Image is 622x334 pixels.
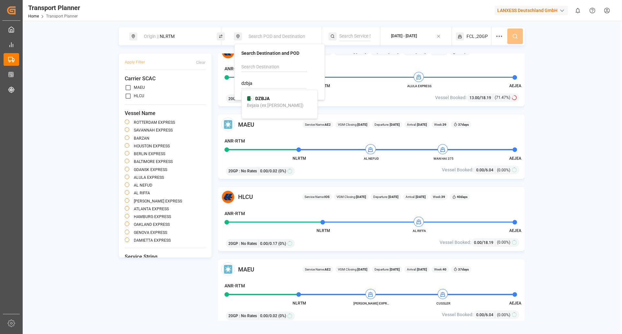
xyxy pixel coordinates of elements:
label: HOUSTON EXPRESS [134,144,170,148]
div: [DATE] - [DATE] [391,33,417,39]
b: 37 days [458,268,469,271]
input: Search POD [241,79,306,88]
span: VGM Closing: [338,122,367,127]
span: AL NEFUD [353,156,389,161]
span: 0.00 [476,168,484,172]
button: show 0 new notifications [570,3,585,18]
img: country [247,96,254,101]
span: 6.04 [486,313,493,317]
b: AE2 [325,123,331,126]
span: HLCU [238,192,253,201]
span: : No Rates [239,313,257,319]
span: Service Name: [305,122,331,127]
span: Service Name: [305,267,331,272]
span: Arrival: [407,122,427,127]
span: 20GP [228,241,238,247]
span: (0.00%) [497,239,510,245]
span: Vessel Name [125,109,206,117]
img: Carrier [221,190,235,204]
b: 40 [443,268,446,271]
span: FCL [466,33,475,40]
button: [DATE] - [DATE] [384,30,448,43]
b: [DATE] [389,268,400,271]
b: [DATE] [388,195,398,199]
span: 13.00 [469,96,479,100]
span: 20GP [228,168,238,174]
span: (0%) [278,313,286,319]
h4: ANR-RTM [225,138,245,144]
span: 6.04 [486,168,493,172]
span: 0.00 / 0.02 [260,168,277,174]
span: AL RIFFA [401,228,437,233]
span: Vessel Booked: [442,311,474,318]
span: [PERSON_NAME] EXPRESS [353,301,389,306]
span: ,20GP [476,33,488,40]
span: Departure: [374,122,400,127]
span: (0%) [278,241,286,247]
input: Search Service String [339,31,371,41]
b: [DATE] [357,123,367,126]
span: AEJEA [509,228,521,233]
b: [DATE] [416,123,427,126]
span: Week: [434,122,446,127]
span: : No Rates [239,168,257,174]
label: ALULA EXPRESS [134,176,164,179]
span: ALULA EXPRESS [401,84,437,88]
span: 0.00 / 0.02 [260,313,277,319]
div: / [476,311,495,318]
span: Carrier SCAC [125,75,206,83]
label: GENOVA EXPRESS [134,231,167,235]
span: 20GP [228,313,238,319]
img: Carrier [221,262,235,276]
b: IOS [324,195,329,199]
h4: ANR-RTM [225,210,245,217]
span: NLRTM [293,301,306,305]
div: / [476,167,495,173]
span: NLRTM [317,228,330,233]
h4: ANR-RTM [225,282,245,289]
label: AL NEFUD [134,183,152,187]
span: CUSSLER [426,301,461,306]
span: VGM Closing: [337,194,366,199]
span: Week: [433,194,445,199]
span: 18.19 [483,240,493,245]
span: VGM Closing: [338,267,367,272]
span: (0%) [278,168,286,174]
label: ATLANTA EXPRESS [134,207,169,211]
b: [DATE] [415,195,426,199]
label: HAMBURG EXPRESS [134,215,171,219]
span: Arrival: [407,267,427,272]
label: BARZAN [134,136,149,140]
label: AL RIFFA [134,191,150,195]
b: [DATE] [416,268,427,271]
b: 39 [443,123,446,126]
span: (0.00%) [497,167,510,173]
span: Origin || [144,34,159,39]
label: ROTTERDAM EXPRESS [134,121,175,124]
span: Vessel Booked: [442,167,474,173]
span: (0.00%) [497,312,510,318]
span: Service String [125,253,206,261]
label: [PERSON_NAME] EXPRESS [134,199,182,203]
span: Departure: [373,194,398,199]
b: DZBJA [255,96,270,101]
span: Departure: [374,267,400,272]
span: NLRTM [293,156,306,161]
b: 39 [441,195,445,199]
a: Home [28,14,39,18]
h4: Search Destination and POD [241,51,318,55]
label: MAEU [134,86,145,89]
span: AEJEA [509,84,521,88]
span: 0.00 [474,240,482,245]
button: Help Center [585,3,600,18]
img: Carrier [221,118,235,131]
span: 18.19 [481,96,491,100]
b: [DATE] [356,195,366,199]
b: AE2 [325,268,331,271]
div: NLRTM [140,30,210,42]
span: Search POD and Destination [248,34,305,39]
div: Transport Planner [28,3,80,13]
label: DAMIETTA EXPRESS [134,238,171,242]
span: Week: [434,267,446,272]
span: 0.00 [476,313,484,317]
